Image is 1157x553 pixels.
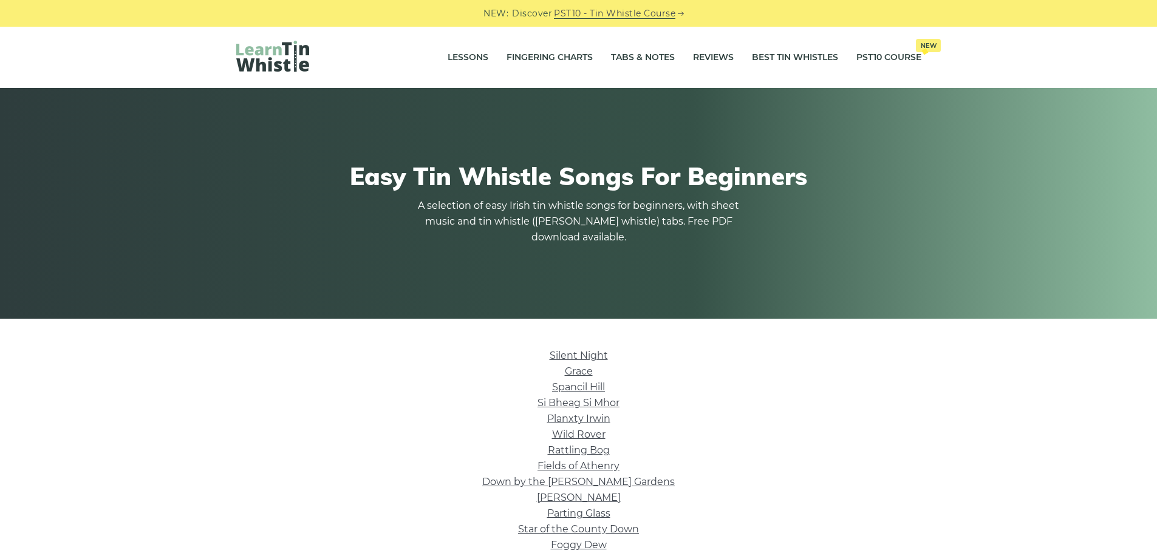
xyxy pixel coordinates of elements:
[538,397,619,409] a: Si­ Bheag Si­ Mhor
[236,41,309,72] img: LearnTinWhistle.com
[552,429,606,440] a: Wild Rover
[507,42,593,73] a: Fingering Charts
[565,365,593,377] a: Grace
[482,476,675,487] a: Down by the [PERSON_NAME] Gardens
[693,42,734,73] a: Reviews
[236,161,921,191] h1: Easy Tin Whistle Songs For Beginners
[547,413,610,424] a: Planxty Irwin
[548,444,610,456] a: Rattling Bog
[916,39,941,52] span: New
[752,42,838,73] a: Best Tin Whistles
[552,381,605,393] a: Spancil Hill
[611,42,675,73] a: Tabs & Notes
[415,198,743,245] p: A selection of easy Irish tin whistle songs for beginners, with sheet music and tin whistle ([PER...
[448,42,488,73] a: Lessons
[537,492,621,503] a: [PERSON_NAME]
[550,350,608,361] a: Silent Night
[518,523,639,535] a: Star of the County Down
[538,460,619,472] a: Fields of Athenry
[856,42,921,73] a: PST10 CourseNew
[551,539,607,551] a: Foggy Dew
[547,507,610,519] a: Parting Glass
